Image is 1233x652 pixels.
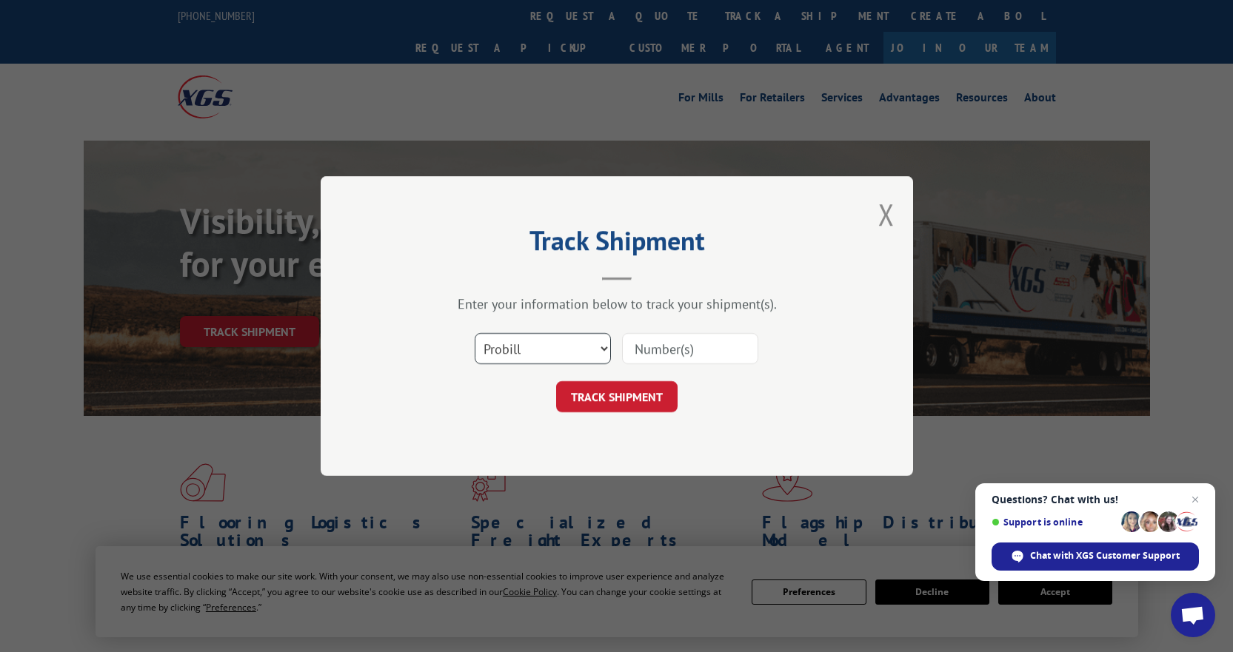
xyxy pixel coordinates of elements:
a: Open chat [1171,593,1215,637]
span: Questions? Chat with us! [992,494,1199,505]
span: Chat with XGS Customer Support [992,542,1199,571]
input: Number(s) [622,333,758,364]
span: Support is online [992,517,1116,528]
h2: Track Shipment [395,230,839,258]
div: Enter your information below to track your shipment(s). [395,295,839,312]
button: Close modal [878,195,895,234]
span: Chat with XGS Customer Support [1030,549,1180,562]
button: TRACK SHIPMENT [556,381,678,412]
